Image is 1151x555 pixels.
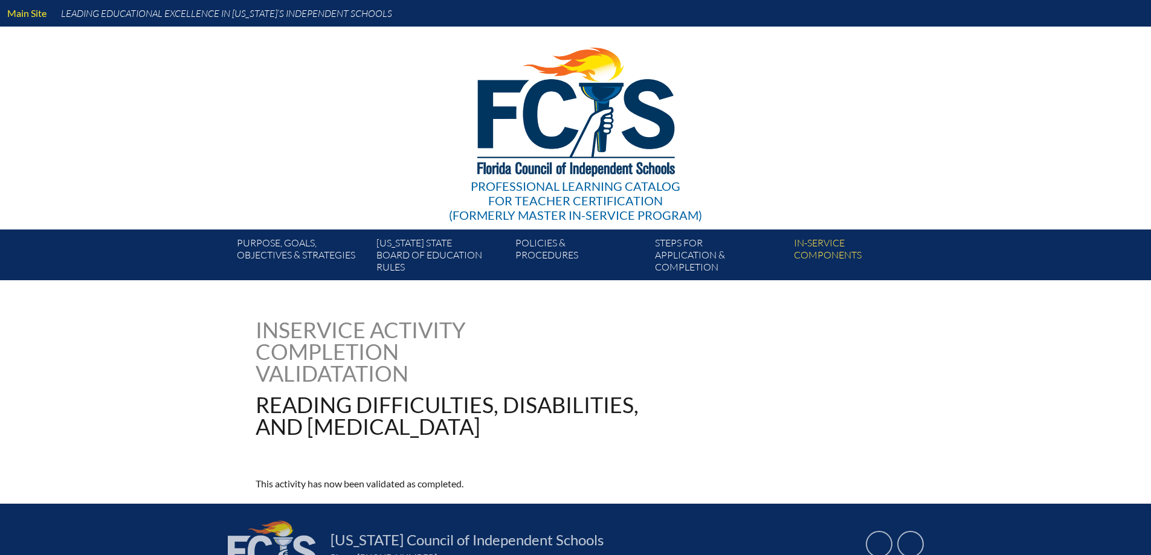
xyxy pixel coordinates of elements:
img: FCISlogo221.eps [451,27,700,191]
a: Steps forapplication & completion [650,234,789,280]
a: [US_STATE] Council of Independent Schools [326,530,608,550]
div: Professional Learning Catalog (formerly Master In-service Program) [449,179,702,222]
a: Purpose, goals,objectives & strategies [232,234,371,280]
a: [US_STATE] StateBoard of Education rules [372,234,511,280]
a: Professional Learning Catalog for Teacher Certification(formerly Master In-service Program) [444,24,707,225]
a: Main Site [2,5,51,21]
p: This activity has now been validated as completed. [256,476,681,492]
h1: Inservice Activity Completion Validatation [256,319,499,384]
a: Policies &Procedures [511,234,650,280]
span: for Teacher Certification [488,193,663,208]
h1: Reading Difficulties, Disabilities, and [MEDICAL_DATA] [256,394,653,437]
a: In-servicecomponents [789,234,928,280]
